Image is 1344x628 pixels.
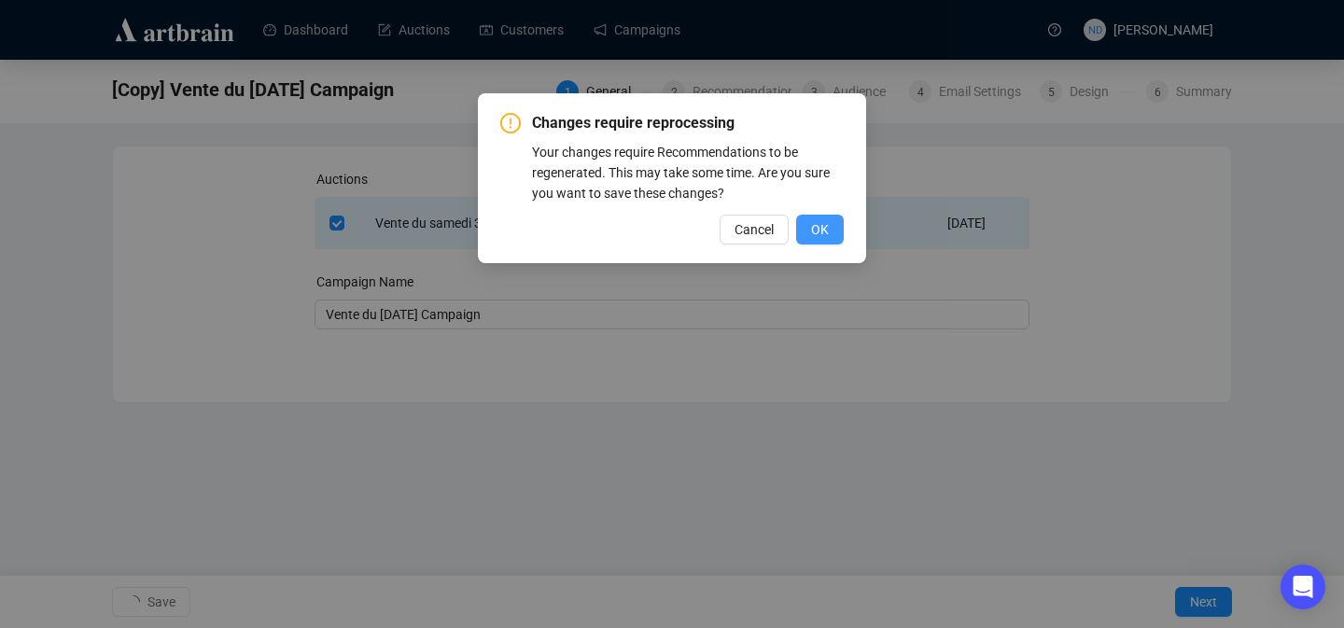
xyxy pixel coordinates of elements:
button: OK [796,215,844,244]
div: Your changes require Recommendations to be regenerated. This may take some time. Are you sure you... [532,142,844,203]
span: Cancel [735,219,774,240]
span: Changes require reprocessing [532,112,844,134]
span: OK [811,219,829,240]
div: Open Intercom Messenger [1281,565,1325,609]
button: Cancel [720,215,789,244]
span: exclamation-circle [500,113,521,133]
